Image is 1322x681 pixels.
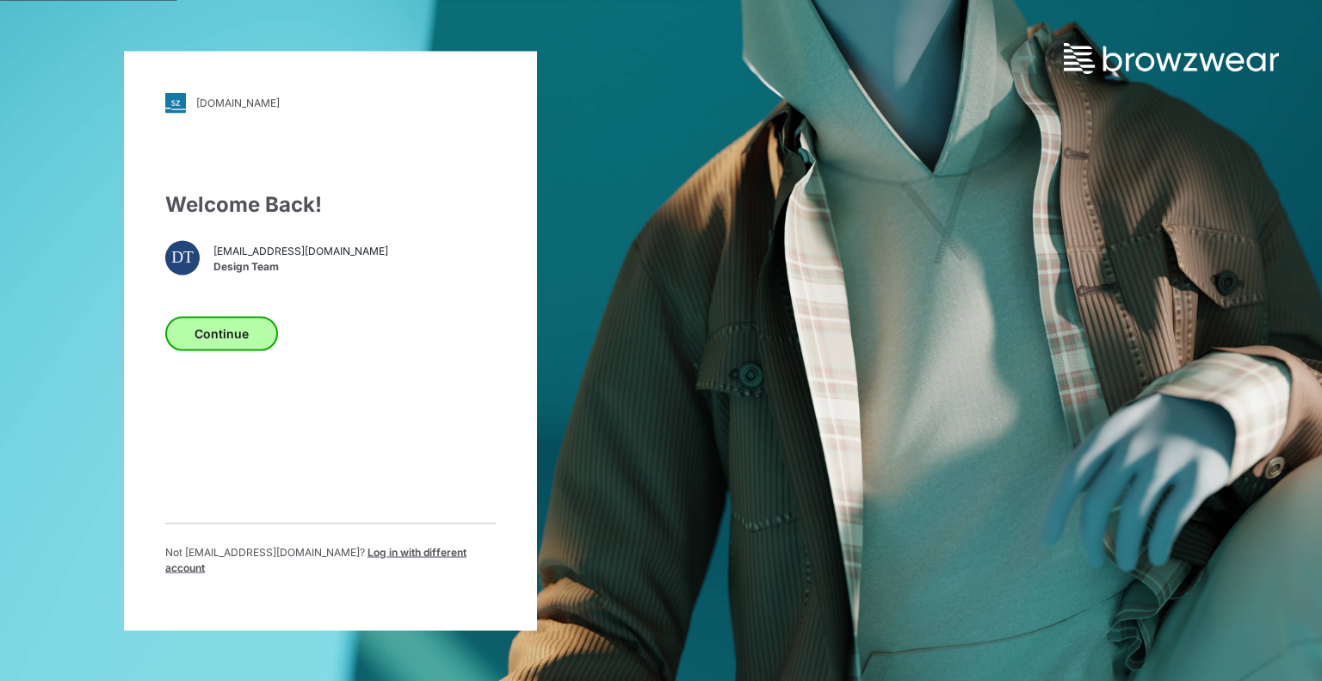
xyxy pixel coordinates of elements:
img: svg+xml;base64,PHN2ZyB3aWR0aD0iMjgiIGhlaWdodD0iMjgiIHZpZXdCb3g9IjAgMCAyOCAyOCIgZmlsbD0ibm9uZSIgeG... [165,92,186,113]
p: Not [EMAIL_ADDRESS][DOMAIN_NAME] ? [165,544,496,575]
span: Design Team [213,259,388,275]
img: browzwear-logo.73288ffb.svg [1064,43,1279,74]
div: DT [165,240,200,275]
div: [DOMAIN_NAME] [196,96,280,109]
a: [DOMAIN_NAME] [165,92,496,113]
div: Welcome Back! [165,189,496,220]
span: [EMAIL_ADDRESS][DOMAIN_NAME] [213,244,388,259]
button: Continue [165,316,278,350]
